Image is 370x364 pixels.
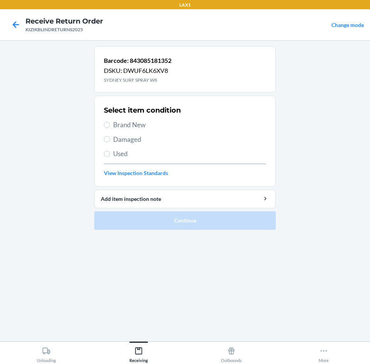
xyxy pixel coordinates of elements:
span: Used [113,149,266,159]
p: SYDNEY SURF SPRAY W8 [104,77,171,84]
div: KIZIKBLINDRETURNS2025 [25,26,103,33]
span: Brand New [113,120,266,130]
div: Outbounds [221,344,242,363]
input: Brand New [104,122,110,128]
button: Receiving [93,342,185,363]
h4: Receive Return Order [25,16,103,26]
div: Unloading [37,344,56,363]
div: Receiving [129,344,148,363]
p: DSKU: DWUF6LK6XV8 [104,66,171,75]
button: Continue [94,211,276,230]
div: Add item inspection note [101,195,269,203]
a: View Inspection Standards [104,169,266,177]
h2: Select item condition [104,105,181,115]
span: Damaged [113,135,266,145]
a: Change mode [331,22,364,28]
input: Damaged [104,136,110,142]
div: More [319,344,329,363]
button: Add item inspection note [94,190,276,208]
p: Barcode: 843085181352 [104,56,171,65]
button: Outbounds [185,342,278,363]
p: LAX1 [179,2,191,8]
input: Used [104,151,110,157]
